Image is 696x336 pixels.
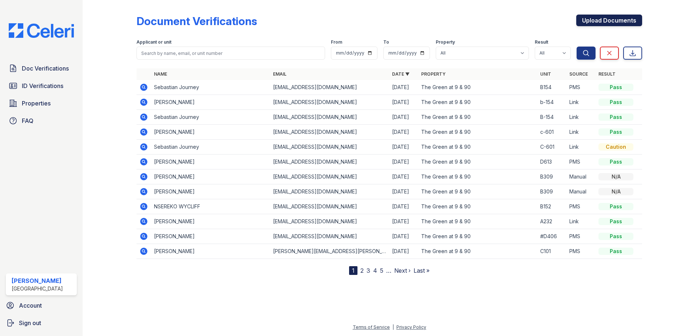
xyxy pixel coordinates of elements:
[566,199,596,214] td: PMS
[535,39,548,45] label: Result
[151,155,270,169] td: [PERSON_NAME]
[566,214,596,229] td: Link
[12,276,63,285] div: [PERSON_NAME]
[373,267,377,274] a: 4
[389,244,418,259] td: [DATE]
[349,266,357,275] div: 1
[12,285,63,292] div: [GEOGRAPHIC_DATA]
[270,214,389,229] td: [EMAIL_ADDRESS][DOMAIN_NAME]
[137,39,171,45] label: Applicant or unit
[389,199,418,214] td: [DATE]
[598,128,633,136] div: Pass
[22,64,69,73] span: Doc Verifications
[537,80,566,95] td: B154
[389,184,418,199] td: [DATE]
[151,80,270,95] td: Sebastian Journey
[389,95,418,110] td: [DATE]
[418,95,537,110] td: The Green at 9 & 90
[598,218,633,225] div: Pass
[270,80,389,95] td: [EMAIL_ADDRESS][DOMAIN_NAME]
[537,169,566,184] td: B309
[418,169,537,184] td: The Green at 9 & 90
[566,110,596,125] td: Link
[353,324,390,330] a: Terms of Service
[418,229,537,244] td: The Green at 9 & 90
[537,229,566,244] td: #D406
[566,125,596,140] td: Link
[151,214,270,229] td: [PERSON_NAME]
[389,169,418,184] td: [DATE]
[566,169,596,184] td: Manual
[598,158,633,165] div: Pass
[389,125,418,140] td: [DATE]
[137,47,325,60] input: Search by name, email, or unit number
[598,113,633,121] div: Pass
[392,324,394,330] div: |
[598,203,633,210] div: Pass
[270,155,389,169] td: [EMAIL_ADDRESS][DOMAIN_NAME]
[598,173,633,180] div: N/A
[151,95,270,110] td: [PERSON_NAME]
[418,80,537,95] td: The Green at 9 & 90
[389,214,418,229] td: [DATE]
[380,267,383,274] a: 5
[389,80,418,95] td: [DATE]
[270,199,389,214] td: [EMAIL_ADDRESS][DOMAIN_NAME]
[537,214,566,229] td: A232
[566,229,596,244] td: PMS
[386,266,391,275] span: …
[436,39,455,45] label: Property
[270,169,389,184] td: [EMAIL_ADDRESS][DOMAIN_NAME]
[566,95,596,110] td: Link
[418,155,537,169] td: The Green at 9 & 90
[396,324,426,330] a: Privacy Policy
[383,39,389,45] label: To
[22,81,63,90] span: ID Verifications
[151,199,270,214] td: NSEREKO WYCLIFF
[6,61,77,76] a: Doc Verifications
[537,95,566,110] td: b-154
[154,71,167,77] a: Name
[394,267,411,274] a: Next ›
[566,244,596,259] td: PMS
[537,125,566,140] td: c-601
[537,199,566,214] td: B152
[270,95,389,110] td: [EMAIL_ADDRESS][DOMAIN_NAME]
[389,110,418,125] td: [DATE]
[566,80,596,95] td: PMS
[389,155,418,169] td: [DATE]
[19,319,41,327] span: Sign out
[151,244,270,259] td: [PERSON_NAME]
[3,316,80,330] a: Sign out
[22,99,51,108] span: Properties
[360,267,364,274] a: 2
[598,233,633,240] div: Pass
[270,184,389,199] td: [EMAIL_ADDRESS][DOMAIN_NAME]
[270,229,389,244] td: [EMAIL_ADDRESS][DOMAIN_NAME]
[418,214,537,229] td: The Green at 9 & 90
[418,199,537,214] td: The Green at 9 & 90
[598,248,633,255] div: Pass
[569,71,588,77] a: Source
[576,15,642,26] a: Upload Documents
[270,244,389,259] td: [PERSON_NAME][EMAIL_ADDRESS][PERSON_NAME][DOMAIN_NAME]
[273,71,286,77] a: Email
[414,267,430,274] a: Last »
[566,140,596,155] td: Link
[22,116,33,125] span: FAQ
[566,184,596,199] td: Manual
[537,155,566,169] td: D613
[151,140,270,155] td: Sebastian Journey
[537,140,566,155] td: C-601
[418,125,537,140] td: The Green at 9 & 90
[151,169,270,184] td: [PERSON_NAME]
[3,298,80,313] a: Account
[367,267,370,274] a: 3
[151,110,270,125] td: Sebastian Journey
[418,184,537,199] td: The Green at 9 & 90
[137,15,257,28] div: Document Verifications
[6,113,77,128] a: FAQ
[270,125,389,140] td: [EMAIL_ADDRESS][DOMAIN_NAME]
[389,229,418,244] td: [DATE]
